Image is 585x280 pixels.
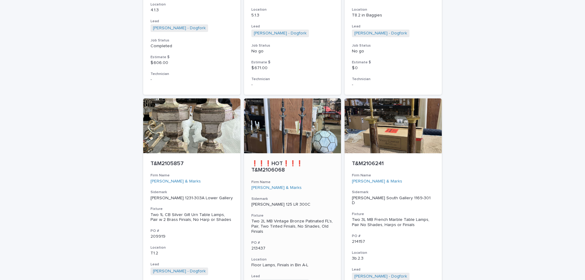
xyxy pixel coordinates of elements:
[352,77,434,82] h3: Technician
[251,263,334,268] p: Floor Lamps, Finials in Bin A-L
[352,250,434,255] h3: Location
[352,239,434,244] p: 214157
[352,13,434,18] p: T8.2 in Baggies
[151,38,233,43] h3: Job Status
[151,196,233,201] p: [PERSON_NAME] 1231-303A Lower Gallery
[251,180,334,185] h3: Firm Name
[352,7,434,12] h3: Location
[251,213,334,218] h3: Fixture
[352,173,434,178] h3: Firm Name
[352,49,434,54] p: No go
[251,274,334,279] h3: Lead
[352,196,434,206] p: [PERSON_NAME] South Gallery 1169-301 D
[352,43,434,48] h3: Job Status
[251,49,334,54] p: No go
[151,179,201,184] a: [PERSON_NAME] & Marks
[251,82,334,87] p: -
[151,60,233,66] p: $ 606.00
[151,207,233,211] h3: Fixture
[151,212,233,223] div: Two 1L CB Silver Gilt Urn Table Lamps, Pair w 2 Brass Finials, No Harp or Shades
[352,234,434,239] h3: PO #
[352,267,434,272] h3: Lead
[251,7,334,12] h3: Location
[251,202,334,207] p: [PERSON_NAME] 125 LR 300C
[151,173,233,178] h3: Firm Name
[251,66,334,71] p: $ 671.00
[151,229,233,233] h3: PO #
[151,8,233,13] p: 4.1.3
[251,197,334,201] h3: Sidemark
[151,44,233,49] p: Completed
[151,77,233,82] p: -
[151,190,233,195] h3: Sidemark
[151,234,233,239] p: 209919
[153,269,206,274] a: [PERSON_NAME] - Dogfork
[151,262,233,267] h3: Lead
[354,31,407,36] a: [PERSON_NAME] - Dogfork
[251,219,334,234] div: Two 2L MB Vintage Bronze Patinated FL's, Pair, Two Tinted Finials, No Shades, Old Finials
[352,161,434,167] p: T&M2106241
[151,251,233,256] p: T1.2
[251,43,334,48] h3: Job Status
[251,161,334,174] p: ❗❗❗HOT❗❗❗ T&M2106068
[151,72,233,76] h3: Technician
[352,82,434,87] p: -
[352,179,402,184] a: [PERSON_NAME] & Marks
[251,185,302,190] a: [PERSON_NAME] & Marks
[352,212,434,217] h3: Fixture
[254,31,307,36] a: [PERSON_NAME] - Dogfork
[251,240,334,245] h3: PO #
[151,2,233,7] h3: Location
[352,190,434,195] h3: Sidemark
[352,256,434,261] p: 3b.2.3
[354,274,407,279] a: [PERSON_NAME] - Dogfork
[251,13,334,18] p: 5.1.3
[251,24,334,29] h3: Lead
[151,19,233,24] h3: Lead
[352,60,434,65] h3: Estimate $
[251,60,334,65] h3: Estimate $
[153,26,206,31] a: [PERSON_NAME] - Dogfork
[352,24,434,29] h3: Lead
[251,257,334,262] h3: Location
[251,77,334,82] h3: Technician
[151,55,233,60] h3: Estimate $
[251,246,334,251] p: 213437
[151,161,233,167] p: T&M2105857
[352,217,434,228] div: Two 3L MB French Marble Table Lamps, Pair No Shades, Harps or Finials
[151,245,233,250] h3: Location
[352,66,434,71] p: $ 0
